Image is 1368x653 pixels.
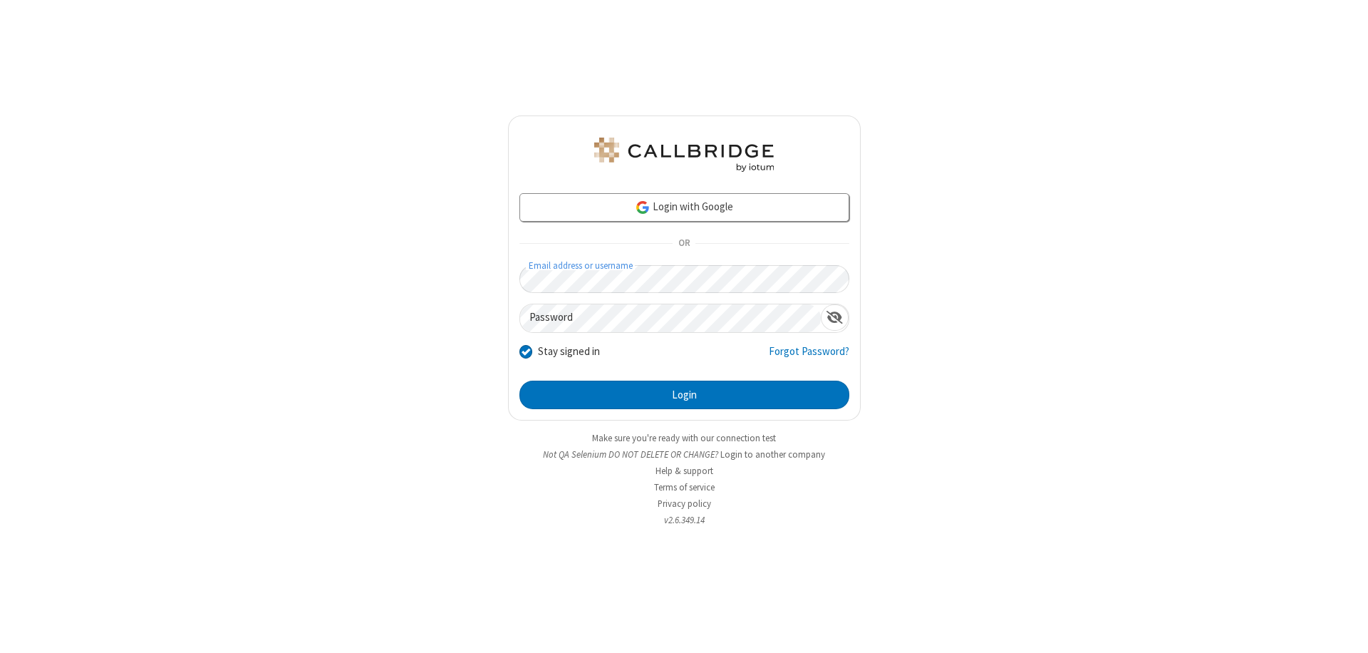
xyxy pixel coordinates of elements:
input: Email address or username [519,265,849,293]
span: OR [673,234,695,254]
img: google-icon.png [635,200,651,215]
li: v2.6.349.14 [508,513,861,527]
button: Login to another company [720,448,825,461]
a: Privacy policy [658,498,711,510]
input: Password [520,304,821,332]
a: Help & support [655,465,713,477]
button: Login [519,381,849,409]
a: Forgot Password? [769,344,849,371]
a: Login with Google [519,193,849,222]
img: QA Selenium DO NOT DELETE OR CHANGE [591,138,777,172]
div: Show password [821,304,849,331]
a: Terms of service [654,481,715,493]
a: Make sure you're ready with our connection test [592,432,776,444]
label: Stay signed in [538,344,600,360]
li: Not QA Selenium DO NOT DELETE OR CHANGE? [508,448,861,461]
